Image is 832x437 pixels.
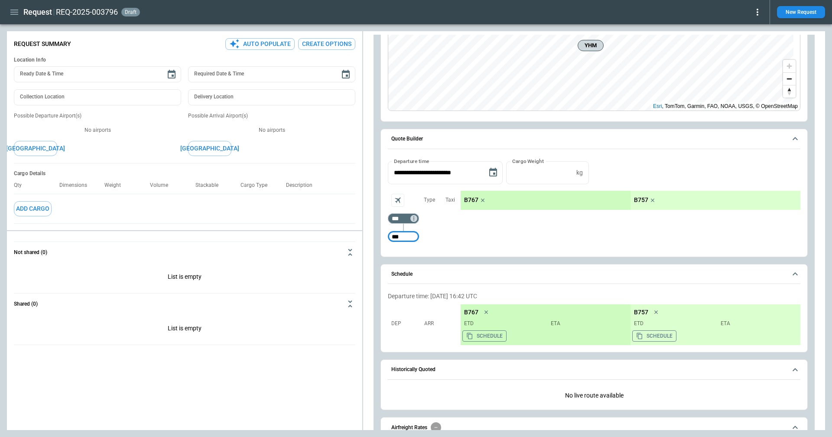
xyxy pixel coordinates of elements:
[14,263,355,293] p: List is empty
[14,40,71,48] p: Request Summary
[14,57,355,63] h6: Location Info
[653,103,662,109] a: Esri
[634,320,714,327] p: ETD
[104,182,128,189] p: Weight
[388,232,419,242] div: Too short
[391,425,427,430] h6: Airfreight Rates
[783,60,796,72] button: Zoom in
[388,264,800,284] button: Schedule
[298,38,355,50] button: Create Options
[337,66,354,83] button: Choose date
[56,7,118,17] h2: REQ-2025-003796
[14,294,355,314] button: Shared (0)
[464,309,478,316] p: B767
[188,127,355,134] p: No airports
[188,112,355,120] p: Possible Arrival Airport(s)
[388,360,800,380] button: Historically Quoted
[388,289,800,349] div: Schedule
[464,320,544,327] p: ETD
[783,85,796,98] button: Reset bearing to north
[394,157,429,165] label: Departure time
[14,170,355,177] h6: Cargo Details
[388,293,800,300] p: Departure time: [DATE] 16:42 UTC
[225,38,295,50] button: Auto Populate
[783,72,796,85] button: Zoom out
[388,385,800,406] div: Historically Quoted
[391,271,413,277] h6: Schedule
[14,182,29,189] p: Qty
[464,196,478,204] p: B767
[286,182,319,189] p: Description
[462,330,507,342] button: Copy the aircraft schedule to your clipboard
[14,127,181,134] p: No airports
[14,242,355,263] button: Not shared (0)
[14,314,355,345] p: List is empty
[461,304,800,345] div: scrollable content
[632,330,676,342] button: Copy the aircraft schedule to your clipboard
[424,320,455,327] p: Arr
[14,301,38,307] h6: Shared (0)
[391,320,422,327] p: Dep
[188,141,231,156] button: [GEOGRAPHIC_DATA]
[59,182,94,189] p: Dimensions
[388,161,800,246] div: Quote Builder
[388,213,419,224] div: Too short
[14,141,57,156] button: [GEOGRAPHIC_DATA]
[653,102,798,111] div: , TomTom, Garmin, FAO, NOAA, USGS, © OpenStreetMap
[14,250,47,255] h6: Not shared (0)
[547,320,627,327] p: ETA
[582,41,600,50] span: YHM
[123,9,138,15] span: draft
[14,201,52,216] button: Add Cargo
[388,385,800,406] p: No live route available
[461,191,800,210] div: scrollable content
[484,164,502,181] button: Choose date, selected date is Sep 12, 2025
[23,7,52,17] h1: Request
[163,66,180,83] button: Choose date
[717,320,797,327] p: ETA
[777,6,825,18] button: New Request
[445,196,455,204] p: Taxi
[576,169,583,176] p: kg
[195,182,225,189] p: Stackable
[150,182,175,189] p: Volume
[14,112,181,120] p: Possible Departure Airport(s)
[14,263,355,293] div: Not shared (0)
[634,196,648,204] p: B757
[391,367,435,372] h6: Historically Quoted
[240,182,274,189] p: Cargo Type
[634,309,648,316] p: B757
[14,314,355,345] div: Not shared (0)
[388,129,800,149] button: Quote Builder
[512,157,544,165] label: Cargo Weight
[391,194,404,207] span: Aircraft selection
[424,196,435,204] p: Type
[391,136,423,142] h6: Quote Builder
